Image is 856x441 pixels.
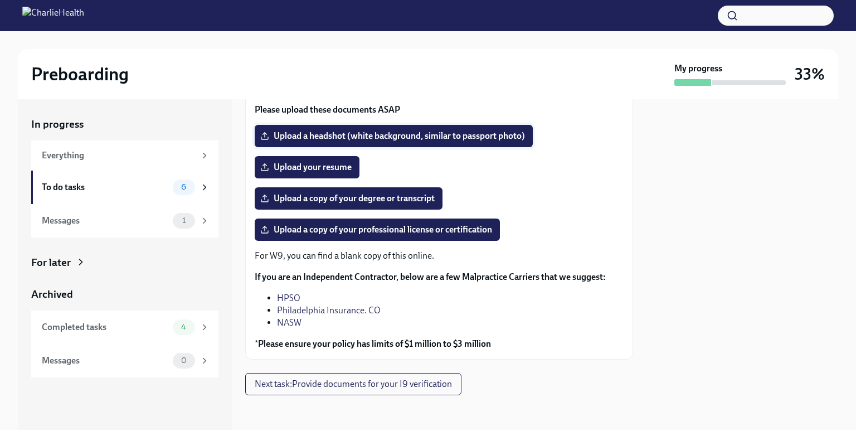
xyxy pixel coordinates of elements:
[262,224,492,235] span: Upload a copy of your professional license or certification
[277,317,301,328] a: NASW
[245,373,461,395] button: Next task:Provide documents for your I9 verification
[31,171,218,204] a: To do tasks6
[262,130,525,142] span: Upload a headshot (white background, similar to passport photo)
[174,183,193,191] span: 6
[174,356,193,365] span: 0
[262,193,435,204] span: Upload a copy of your degree or transcript
[31,255,71,270] div: For later
[176,216,192,225] span: 1
[31,140,218,171] a: Everything
[31,287,218,302] a: Archived
[42,355,168,367] div: Messages
[674,62,722,75] strong: My progress
[22,7,84,25] img: CharlieHealth
[255,187,442,210] label: Upload a copy of your degree or transcript
[255,125,533,147] label: Upload a headshot (white background, similar to passport photo)
[31,255,218,270] a: For later
[31,63,129,85] h2: Preboarding
[255,272,606,282] strong: If you are an Independent Contractor, below are a few Malpractice Carriers that we suggest:
[42,181,168,193] div: To do tasks
[255,156,359,178] label: Upload your resume
[42,215,168,227] div: Messages
[795,64,825,84] h3: 33%
[258,338,491,349] strong: Please ensure your policy has limits of $1 million to $3 million
[277,305,381,316] a: Philadelphia Insurance. CO
[42,321,168,333] div: Completed tasks
[255,104,400,115] strong: Please upload these documents ASAP
[255,250,624,262] p: For W9, you can find a blank copy of this online.
[262,162,352,173] span: Upload your resume
[255,219,500,241] label: Upload a copy of your professional license or certification
[31,117,218,132] a: In progress
[277,293,300,303] a: HPSO
[31,344,218,377] a: Messages0
[42,149,195,162] div: Everything
[31,204,218,238] a: Messages1
[255,379,452,390] span: Next task : Provide documents for your I9 verification
[31,311,218,344] a: Completed tasks4
[174,323,193,331] span: 4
